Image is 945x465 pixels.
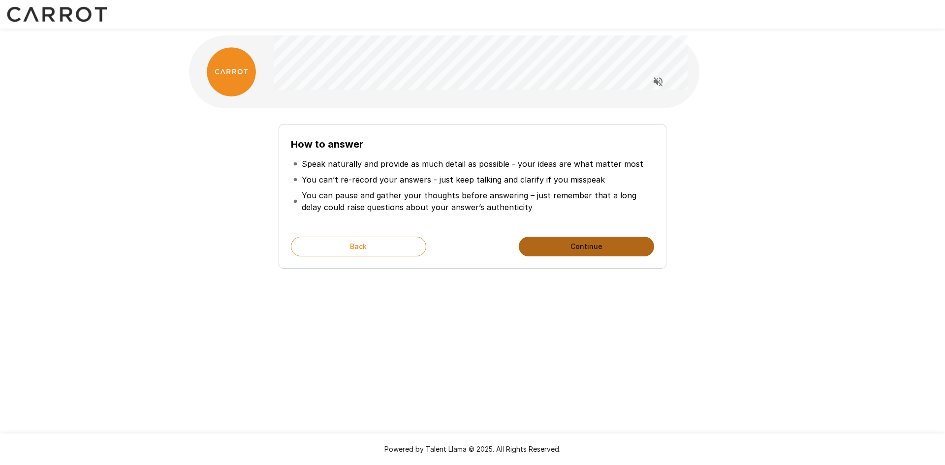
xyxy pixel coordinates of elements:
button: Read questions aloud [648,72,668,92]
p: Powered by Talent Llama © 2025. All Rights Reserved. [12,444,933,454]
b: How to answer [291,138,363,150]
button: Back [291,237,426,256]
img: carrot_logo.png [207,47,256,96]
p: You can pause and gather your thoughts before answering – just remember that a long delay could r... [302,189,652,213]
p: You can’t re-record your answers - just keep talking and clarify if you misspeak [302,174,605,186]
button: Continue [519,237,654,256]
p: Speak naturally and provide as much detail as possible - your ideas are what matter most [302,158,643,170]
